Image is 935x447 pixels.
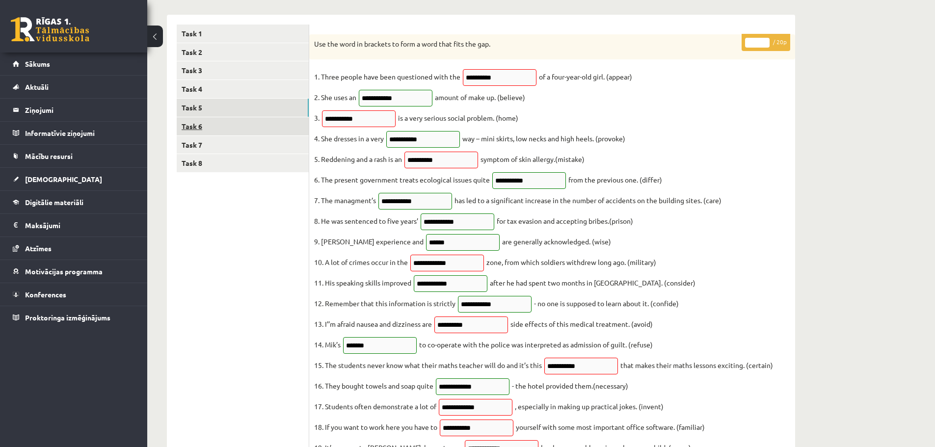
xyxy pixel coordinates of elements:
[314,39,741,49] p: Use the word in brackets to form a word that fits the gap.
[13,191,135,213] a: Digitālie materiāli
[314,358,542,372] p: 15. The students never know what their maths teacher will do and it’s this
[314,90,356,105] p: 2. She uses an
[25,267,103,276] span: Motivācijas programma
[25,244,52,253] span: Atzīmes
[13,306,135,329] a: Proktoringa izmēģinājums
[25,313,110,322] span: Proktoringa izmēģinājums
[177,61,309,79] a: Task 3
[13,99,135,121] a: Ziņojumi
[25,290,66,299] span: Konferences
[177,80,309,98] a: Task 4
[314,69,460,84] p: 1. Three people have been questioned with the
[314,152,402,166] p: 5. Reddening and a rash is an
[13,214,135,237] a: Maksājumi
[25,198,83,207] span: Digitālie materiāli
[177,43,309,61] a: Task 2
[314,234,424,249] p: 9. [PERSON_NAME] experience and
[25,152,73,160] span: Mācību resursi
[314,172,490,187] p: 6. The present government treats ecological issues quite
[25,175,102,184] span: [DEMOGRAPHIC_DATA]
[13,283,135,306] a: Konferences
[25,122,135,144] legend: Informatīvie ziņojumi
[25,214,135,237] legend: Maksājumi
[314,193,376,208] p: 7. The managment’s
[11,17,89,42] a: Rīgas 1. Tālmācības vidusskola
[177,117,309,135] a: Task 6
[25,82,49,91] span: Aktuāli
[314,213,418,228] p: 8. He was sentenced to five years’
[13,145,135,167] a: Mācību resursi
[742,34,790,51] p: / 20p
[13,260,135,283] a: Motivācijas programma
[177,136,309,154] a: Task 7
[13,122,135,144] a: Informatīvie ziņojumi
[25,99,135,121] legend: Ziņojumi
[13,237,135,260] a: Atzīmes
[13,168,135,190] a: [DEMOGRAPHIC_DATA]
[13,53,135,75] a: Sākums
[177,99,309,117] a: Task 5
[314,110,320,125] p: 3.
[177,154,309,172] a: Task 8
[314,275,411,290] p: 11. His speaking skills improved
[25,59,50,68] span: Sākums
[314,296,455,311] p: 12. Remember that this information is strictly
[314,131,384,146] p: 4. She dresses in a very
[314,316,432,331] p: 13. I’’m afraid nausea and dizziness are
[314,399,436,414] p: 17. Students often demonstrate a lot of
[13,76,135,98] a: Aktuāli
[177,25,309,43] a: Task 1
[314,337,341,352] p: 14. Mik’s
[314,420,437,434] p: 18. If you want to work here you have to
[314,255,408,269] p: 10. A lot of crimes occur in the
[314,378,433,393] p: 16. They bought towels and soap quite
